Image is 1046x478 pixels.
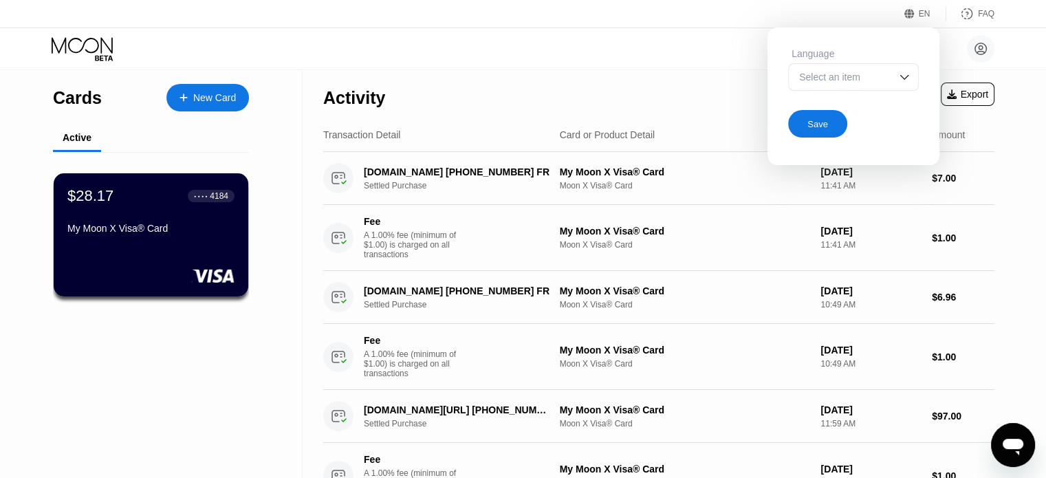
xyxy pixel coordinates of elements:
[820,226,921,237] div: [DATE]
[820,285,921,296] div: [DATE]
[364,216,460,227] div: Fee
[560,129,655,140] div: Card or Product Detail
[796,72,891,83] div: Select an item
[364,285,552,296] div: [DOMAIN_NAME] [PHONE_NUMBER] FR
[323,129,400,140] div: Transaction Detail
[364,419,567,428] div: Settled Purchase
[820,464,921,475] div: [DATE]
[166,84,249,111] div: New Card
[54,173,248,296] div: $28.17● ● ● ●4184My Moon X Visa® Card
[193,92,236,104] div: New Card
[932,292,994,303] div: $6.96
[560,181,810,191] div: Moon X Visa® Card
[820,345,921,356] div: [DATE]
[919,9,930,19] div: EN
[560,226,810,237] div: My Moon X Visa® Card
[364,181,567,191] div: Settled Purchase
[932,232,994,243] div: $1.00
[323,324,994,390] div: FeeA 1.00% fee (minimum of $1.00) is charged on all transactionsMy Moon X Visa® CardMoon X Visa® ...
[364,404,552,415] div: [DOMAIN_NAME][URL] [PHONE_NUMBER] US
[560,240,810,250] div: Moon X Visa® Card
[788,48,919,59] div: Language
[946,7,994,21] div: FAQ
[788,105,919,138] div: Save
[807,118,828,130] div: Save
[820,166,921,177] div: [DATE]
[560,300,810,309] div: Moon X Visa® Card
[932,129,965,140] div: Amount
[323,205,994,271] div: FeeA 1.00% fee (minimum of $1.00) is charged on all transactionsMy Moon X Visa® CardMoon X Visa® ...
[364,335,460,346] div: Fee
[932,351,994,362] div: $1.00
[53,88,102,108] div: Cards
[560,359,810,369] div: Moon X Visa® Card
[323,390,994,443] div: [DOMAIN_NAME][URL] [PHONE_NUMBER] USSettled PurchaseMy Moon X Visa® CardMoon X Visa® Card[DATE]11...
[820,419,921,428] div: 11:59 AM
[820,181,921,191] div: 11:41 AM
[932,411,994,422] div: $97.00
[904,7,946,21] div: EN
[820,359,921,369] div: 10:49 AM
[820,240,921,250] div: 11:41 AM
[820,300,921,309] div: 10:49 AM
[932,173,994,184] div: $7.00
[364,300,567,309] div: Settled Purchase
[820,404,921,415] div: [DATE]
[194,194,208,198] div: ● ● ● ●
[560,404,810,415] div: My Moon X Visa® Card
[67,223,235,234] div: My Moon X Visa® Card
[364,349,467,378] div: A 1.00% fee (minimum of $1.00) is charged on all transactions
[210,191,228,201] div: 4184
[560,285,810,296] div: My Moon X Visa® Card
[991,423,1035,467] iframe: Bouton de lancement de la fenêtre de messagerie
[560,166,810,177] div: My Moon X Visa® Card
[67,187,113,205] div: $28.17
[560,464,810,475] div: My Moon X Visa® Card
[63,132,91,143] div: Active
[560,419,810,428] div: Moon X Visa® Card
[978,9,994,19] div: FAQ
[364,454,460,465] div: Fee
[364,230,467,259] div: A 1.00% fee (minimum of $1.00) is charged on all transactions
[323,88,385,108] div: Activity
[323,152,994,205] div: [DOMAIN_NAME] [PHONE_NUMBER] FRSettled PurchaseMy Moon X Visa® CardMoon X Visa® Card[DATE]11:41 A...
[947,89,988,100] div: Export
[560,345,810,356] div: My Moon X Visa® Card
[364,166,552,177] div: [DOMAIN_NAME] [PHONE_NUMBER] FR
[323,271,994,324] div: [DOMAIN_NAME] [PHONE_NUMBER] FRSettled PurchaseMy Moon X Visa® CardMoon X Visa® Card[DATE]10:49 A...
[941,83,994,106] div: Export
